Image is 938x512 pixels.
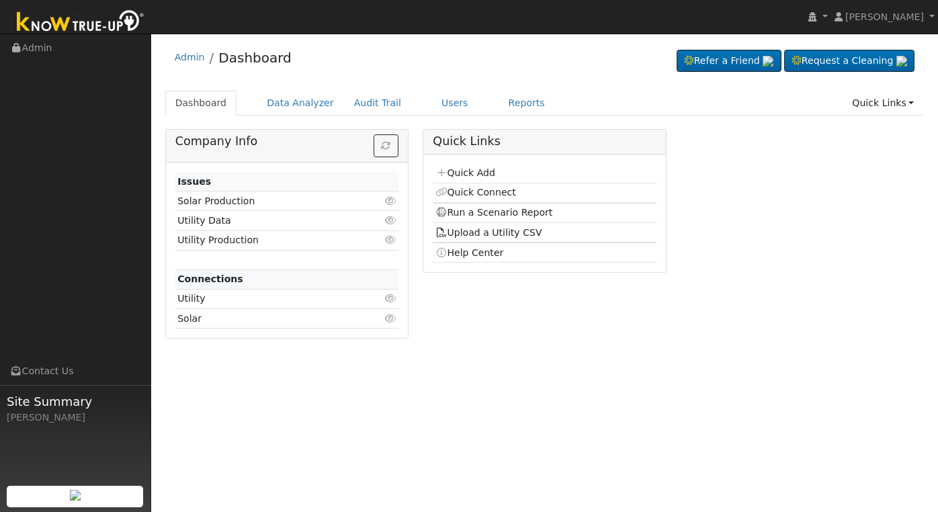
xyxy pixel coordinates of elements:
i: Click to view [384,314,396,323]
a: Admin [175,52,205,62]
i: Click to view [384,294,396,303]
td: Utility Production [175,230,363,250]
a: Help Center [435,247,504,258]
i: Click to view [384,216,396,225]
a: Audit Trail [344,91,411,116]
td: Solar [175,309,363,329]
img: Know True-Up [10,7,151,38]
h5: Quick Links [433,134,656,148]
td: Solar Production [175,191,363,211]
div: [PERSON_NAME] [7,411,144,425]
td: Utility [175,289,363,308]
a: Upload a Utility CSV [435,227,542,238]
i: Click to view [384,235,396,245]
a: Refer a Friend [677,50,781,73]
strong: Connections [177,273,243,284]
td: Utility Data [175,211,363,230]
a: Reports [499,91,555,116]
img: retrieve [896,56,907,67]
img: retrieve [763,56,773,67]
strong: Issues [177,176,211,187]
a: Dashboard [218,50,292,66]
i: Click to view [384,196,396,206]
img: retrieve [70,490,81,501]
span: [PERSON_NAME] [845,11,924,22]
a: Quick Add [435,167,495,178]
h5: Company Info [175,134,398,148]
a: Run a Scenario Report [435,207,553,218]
a: Quick Links [842,91,924,116]
a: Quick Connect [435,187,516,198]
a: Users [431,91,478,116]
span: Site Summary [7,392,144,411]
a: Dashboard [165,91,237,116]
a: Request a Cleaning [784,50,914,73]
a: Data Analyzer [257,91,344,116]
